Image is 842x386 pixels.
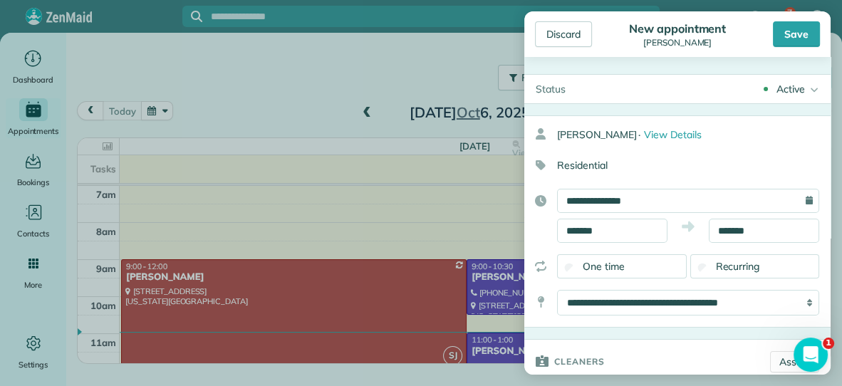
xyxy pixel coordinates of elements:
[823,338,834,349] span: 1
[565,264,574,273] input: One time
[524,75,577,103] div: Status
[638,128,640,141] span: ·
[794,338,828,372] iframe: Intercom live chat
[644,128,702,141] span: View Details
[557,122,831,147] div: [PERSON_NAME]
[716,260,760,273] span: Recurring
[535,21,592,47] div: Discard
[770,351,819,372] a: Assign
[776,82,805,96] div: Active
[625,21,730,36] div: New appointment
[773,21,820,47] div: Save
[554,340,605,382] h3: Cleaners
[524,153,819,177] div: Residential
[625,38,730,48] div: [PERSON_NAME]
[583,260,625,273] span: One time
[697,264,707,273] input: Recurring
